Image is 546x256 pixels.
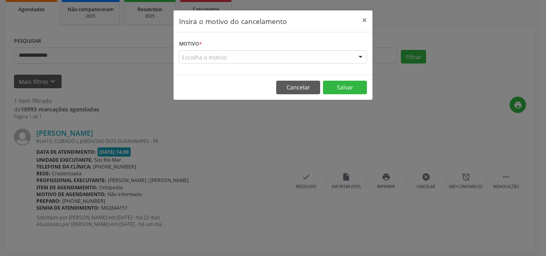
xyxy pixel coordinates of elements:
button: Salvar [323,81,367,94]
label: Motivo [179,38,202,50]
h5: Insira o motivo do cancelamento [179,16,287,26]
button: Close [357,10,373,30]
button: Cancelar [276,81,320,94]
span: Escolha o motivo [182,53,227,62]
